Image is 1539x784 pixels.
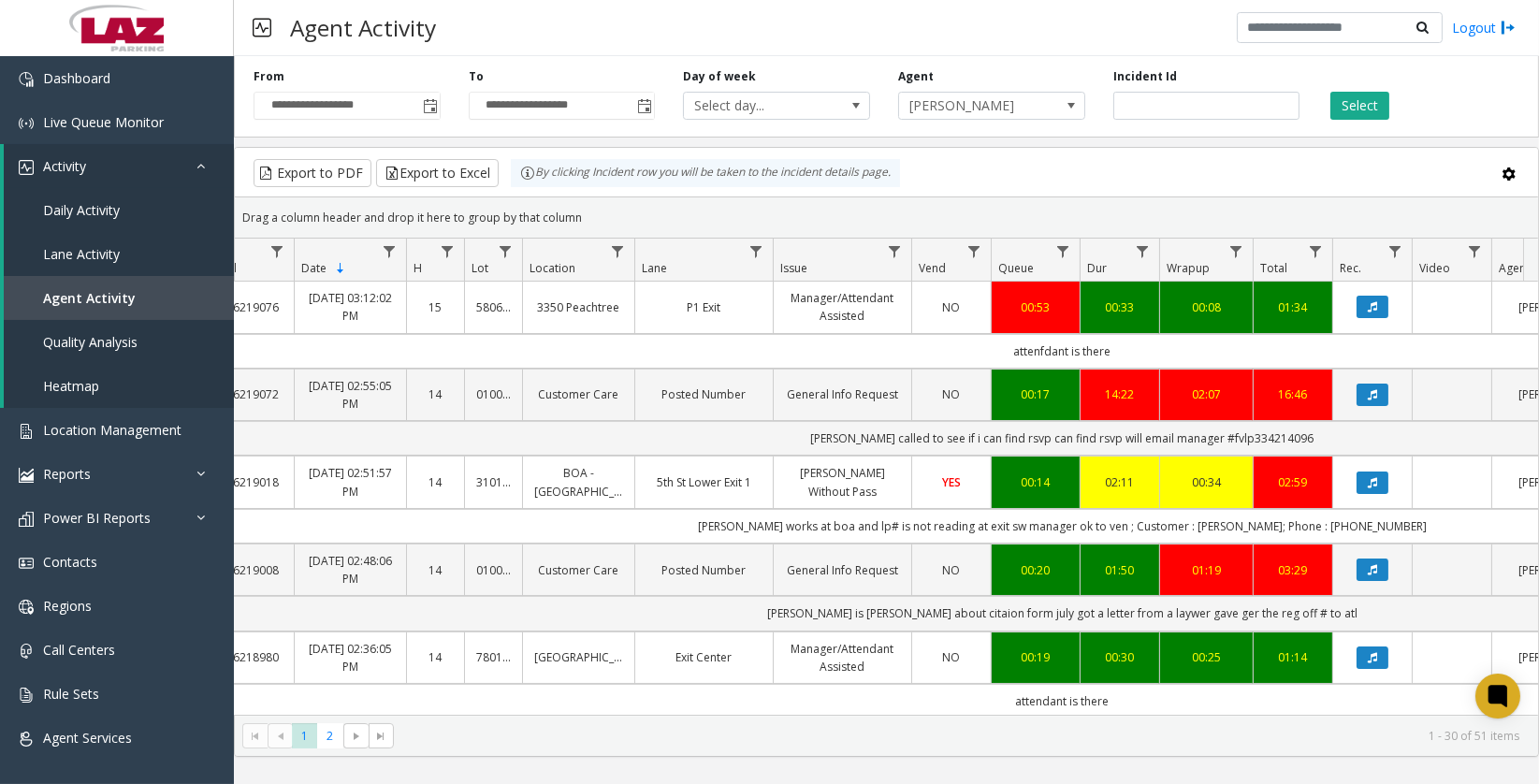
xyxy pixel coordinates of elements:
a: 01:19 [1171,561,1241,579]
img: 'icon' [19,512,34,527]
div: 01:50 [1092,561,1148,579]
div: 01:14 [1265,648,1321,666]
span: Contacts [43,553,97,571]
span: Queue [998,260,1034,276]
a: 00:20 [1003,561,1068,579]
a: 00:30 [1092,648,1148,666]
div: 02:59 [1265,473,1321,491]
span: Live Queue Monitor [43,113,164,131]
div: 00:14 [1003,473,1068,491]
a: Quality Analysis [4,320,234,364]
a: General Info Request [785,385,900,403]
a: 00:53 [1003,298,1068,316]
a: Agent Activity [4,276,234,320]
div: 03:29 [1265,561,1321,579]
span: Daily Activity [43,201,120,219]
span: Lane [642,260,667,276]
div: 14:22 [1092,385,1148,403]
a: Customer Care [534,385,623,403]
span: Sortable [333,261,348,276]
a: P1 Exit [646,298,762,316]
a: Lane Activity [4,232,234,276]
a: 16:46 [1265,385,1321,403]
img: 'icon' [19,688,34,703]
span: YES [942,474,961,490]
a: 010016 [476,561,511,579]
span: Lot [472,260,488,276]
a: 00:19 [1003,648,1068,666]
span: NO [943,562,961,578]
a: 6219008 [230,561,283,579]
span: Rule Sets [43,685,99,703]
img: 'icon' [19,160,34,175]
span: Agent Services [43,729,132,747]
span: NO [943,299,961,315]
span: [PERSON_NAME] [899,93,1047,119]
a: 14 [418,648,453,666]
span: Video [1419,260,1450,276]
h3: Agent Activity [281,5,445,51]
span: Dashboard [43,69,110,87]
a: 6218980 [230,648,283,666]
a: NO [923,298,980,316]
a: 00:34 [1171,473,1241,491]
span: Total [1260,260,1287,276]
span: Page 1 [292,723,317,748]
span: Quality Analysis [43,333,138,351]
label: To [469,68,484,85]
a: NO [923,561,980,579]
a: Customer Care [534,561,623,579]
div: By clicking Incident row you will be taken to the incident details page. [511,159,900,187]
a: Posted Number [646,561,762,579]
a: 780115 [476,648,511,666]
a: Heatmap [4,364,234,408]
a: NO [923,648,980,666]
div: 00:33 [1092,298,1148,316]
span: Toggle popup [633,93,654,119]
a: [PERSON_NAME] Without Pass [785,464,900,500]
a: [DATE] 03:12:02 PM [306,289,395,325]
div: 01:34 [1265,298,1321,316]
a: [DATE] 02:55:05 PM [306,377,395,413]
span: Vend [919,260,946,276]
a: Activity [4,144,234,188]
label: Agent [898,68,934,85]
label: From [254,68,284,85]
span: Wrapup [1167,260,1210,276]
label: Day of week [683,68,756,85]
a: Exit Center [646,648,762,666]
kendo-pager-info: 1 - 30 of 51 items [405,728,1519,744]
div: 00:17 [1003,385,1068,403]
img: 'icon' [19,468,34,483]
span: Toggle popup [419,93,440,119]
a: Total Filter Menu [1303,239,1328,264]
span: Go to the last page [373,729,388,744]
a: 14 [418,385,453,403]
a: H Filter Menu [435,239,460,264]
a: [DATE] 02:36:05 PM [306,640,395,675]
a: 14 [418,561,453,579]
img: 'icon' [19,556,34,571]
a: [DATE] 02:48:06 PM [306,552,395,588]
span: Lane Activity [43,245,120,263]
img: 'icon' [19,644,34,659]
span: Issue [780,260,807,276]
a: Lane Filter Menu [744,239,769,264]
a: 02:07 [1171,385,1241,403]
a: Video Filter Menu [1462,239,1488,264]
a: 580624 [476,298,511,316]
div: 00:08 [1171,298,1241,316]
a: 6219018 [230,473,283,491]
a: Manager/Attendant Assisted [785,289,900,325]
span: Date [301,260,327,276]
a: 14 [418,473,453,491]
img: 'icon' [19,72,34,87]
span: Agent [1499,260,1530,276]
a: Daily Activity [4,188,234,232]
